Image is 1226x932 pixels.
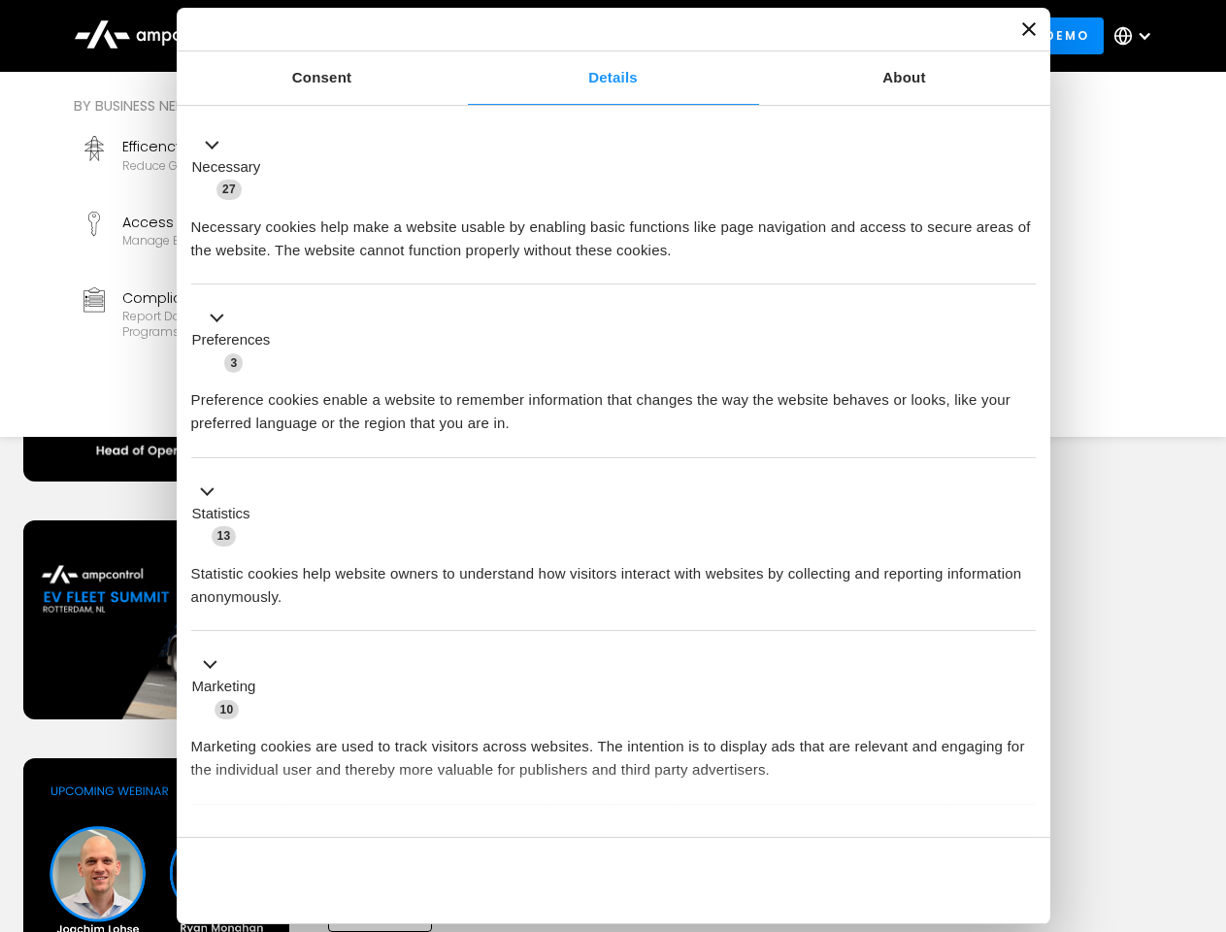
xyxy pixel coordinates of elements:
button: Marketing (10) [191,653,268,721]
label: Statistics [192,503,250,525]
a: Consent [177,51,468,105]
a: Access ControlManage EV charger security and access [74,204,384,272]
div: By business need [74,95,703,116]
span: 3 [224,353,243,373]
a: Details [468,51,759,105]
button: Necessary (27) [191,133,273,201]
div: Report data and stay compliant with EV programs [122,309,377,339]
div: Access Control [122,212,356,233]
label: Necessary [192,156,261,179]
a: EfficencyReduce grid contraints and fuel costs [74,128,384,196]
div: Necessary cookies help make a website usable by enabling basic functions like page navigation and... [191,201,1036,262]
div: Reduce grid contraints and fuel costs [122,158,346,174]
div: Statistic cookies help website owners to understand how visitors interact with websites by collec... [191,548,1036,609]
div: Preference cookies enable a website to remember information that changes the way the website beha... [191,374,1036,435]
div: Compliance [122,287,377,309]
span: 27 [216,180,242,199]
div: Manage EV charger security and access [122,233,356,249]
label: Marketing [192,676,256,698]
span: 10 [215,700,240,719]
button: Statistics (13) [191,480,262,548]
a: About [759,51,1050,105]
span: 2 [320,829,339,849]
a: ComplianceReport data and stay compliant with EV programs [74,280,384,348]
button: Okay [756,852,1035,909]
button: Unclassified (2) [191,826,350,850]
div: Marketing cookies are used to track visitors across websites. The intention is to display ads tha... [191,720,1036,782]
span: 13 [212,526,237,546]
label: Preferences [192,329,271,351]
button: Preferences (3) [191,307,282,375]
div: Efficency [122,136,346,157]
button: Close banner [1022,22,1036,36]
